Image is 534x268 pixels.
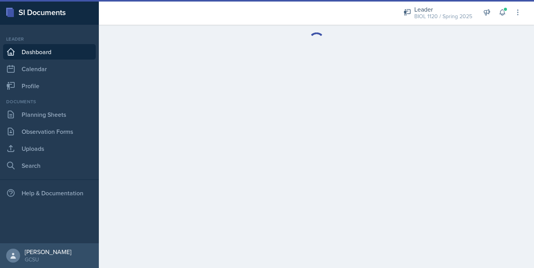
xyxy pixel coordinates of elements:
a: Search [3,158,96,173]
div: GCSU [25,256,71,263]
div: Leader [414,5,472,14]
div: Documents [3,98,96,105]
a: Planning Sheets [3,107,96,122]
a: Calendar [3,61,96,77]
a: Dashboard [3,44,96,60]
a: Observation Forms [3,124,96,139]
a: Profile [3,78,96,94]
div: [PERSON_NAME] [25,248,71,256]
div: Help & Documentation [3,185,96,201]
div: BIOL 1120 / Spring 2025 [414,12,472,20]
a: Uploads [3,141,96,156]
div: Leader [3,36,96,43]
